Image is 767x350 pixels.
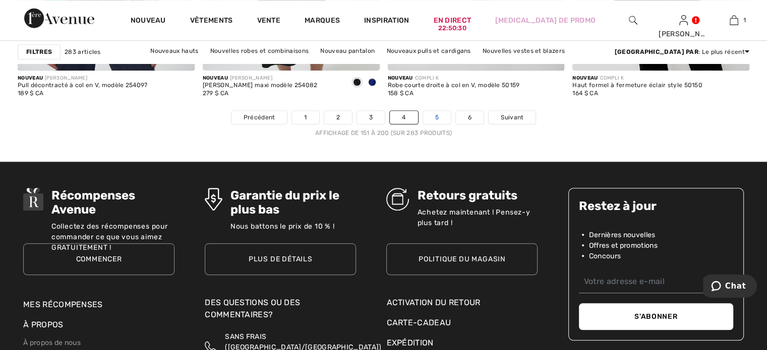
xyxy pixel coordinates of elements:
[386,243,538,275] a: Politique du magasin
[659,30,718,38] font: [PERSON_NAME]
[131,16,166,27] a: Nouveau
[257,16,280,25] font: Vente
[495,15,596,26] a: [MEDICAL_DATA] de promo
[203,90,228,97] font: 279 $ CA
[369,114,373,121] font: 3
[349,75,365,91] div: Noir
[386,338,433,347] a: Expédition
[23,320,63,329] font: À propos
[210,47,309,54] font: Nouvelles robes et combinaisons
[45,75,87,81] font: [PERSON_NAME]
[589,231,656,239] font: Dernières nouvelles
[489,111,536,124] a: Suivant
[387,47,471,54] font: Nouveaux pulls et cardigans
[386,298,480,307] font: Activation du retour
[76,255,122,263] font: Commencer
[679,14,688,26] img: Mes informations
[572,82,702,89] font: Haut formel à fermeture éclair style 50150
[357,111,385,124] a: 3
[629,14,637,26] img: rechercher sur le site
[501,114,523,121] font: Suivant
[468,114,471,121] font: 6
[131,16,166,25] font: Nouveau
[386,317,538,329] a: Carte-cadeau
[315,44,380,57] a: Nouveau pantalon
[388,82,520,89] font: Robe courte droite à col en V, modèle 50159
[435,114,439,121] font: 5
[305,16,340,27] a: Marques
[483,47,565,54] font: Nouvelles vestes et blazers
[415,75,439,81] font: COMPLI K
[231,111,287,124] a: Précédent
[743,17,746,24] font: 1
[23,300,103,309] a: Mes récompenses
[145,44,203,57] a: Nouveaux hauts
[51,188,135,217] font: Récompenses Avenue
[257,16,280,27] a: Vente
[388,90,414,97] font: 158 $ CA
[364,16,409,25] font: Inspiration
[388,75,413,81] font: Nouveau
[615,48,698,55] font: [GEOGRAPHIC_DATA] par
[703,274,757,300] iframe: Ouvre un widget où vous pouvez discuter avec l'un de nos agents
[336,114,340,121] font: 2
[203,75,228,81] font: Nouveau
[190,16,233,25] font: Vêtements
[230,75,272,81] font: [PERSON_NAME]
[572,75,598,81] font: Nouveau
[205,298,300,319] font: Des questions ou des commentaires?
[417,188,517,202] font: Retours gratuits
[205,188,222,211] img: Garantie du prix le plus bas
[386,188,409,211] img: Retours gratuits
[205,44,314,57] a: Nouvelles robes et combinaisons
[390,111,418,124] a: 4
[230,188,339,217] font: Garantie du prix le plus bas
[438,24,466,33] div: 22:50:30
[417,208,530,227] font: Achetez maintenant ! Pensez-y plus tard !
[292,111,319,124] a: 1
[305,16,340,25] font: Marques
[190,16,233,27] a: Vêtements
[478,44,570,57] a: Nouvelles vestes et blazers
[51,222,168,252] font: Collectez des récompenses pour commander ce que vous aimez GRATUITEMENT !
[423,111,451,124] a: 5
[18,110,749,137] nav: Navigation des pages
[249,255,313,263] font: Plus de détails
[589,252,621,260] font: Concours
[698,48,745,55] font: : Le plus récent
[456,111,484,124] a: 6
[402,114,405,121] font: 4
[315,129,452,136] font: Affichage de 151 à 200 (sur 283 produits)
[589,241,658,250] font: Offres et promotions
[230,222,335,231] font: Nous battons le prix de 10 % !
[244,114,275,121] font: Précédent
[18,90,43,97] font: 189 $ CA
[205,243,356,275] a: Plus de détails
[304,114,307,121] font: 1
[600,75,623,81] font: COMPLI K
[24,8,94,28] img: 1ère Avenue
[382,44,476,57] a: Nouveaux pulls et cardigans
[386,297,538,309] a: Activation du retour
[23,188,43,211] img: Récompenses Avenue
[320,47,375,54] font: Nouveau pantalon
[65,48,101,55] font: 283 articles
[579,270,733,293] input: Votre adresse e-mail
[572,90,598,97] font: 164 $ CA
[150,47,198,54] font: Nouveaux hauts
[18,75,43,81] font: Nouveau
[386,318,451,327] font: Carte-cadeau
[433,15,471,26] a: En direct22:50:30
[365,75,380,91] div: Saphir Royal 163
[634,312,677,321] font: S'abonner
[495,16,596,25] font: [MEDICAL_DATA] de promo
[23,338,81,347] a: À propos de nous
[579,303,733,330] button: S'abonner
[709,14,758,26] a: 1
[26,48,52,55] font: Filtres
